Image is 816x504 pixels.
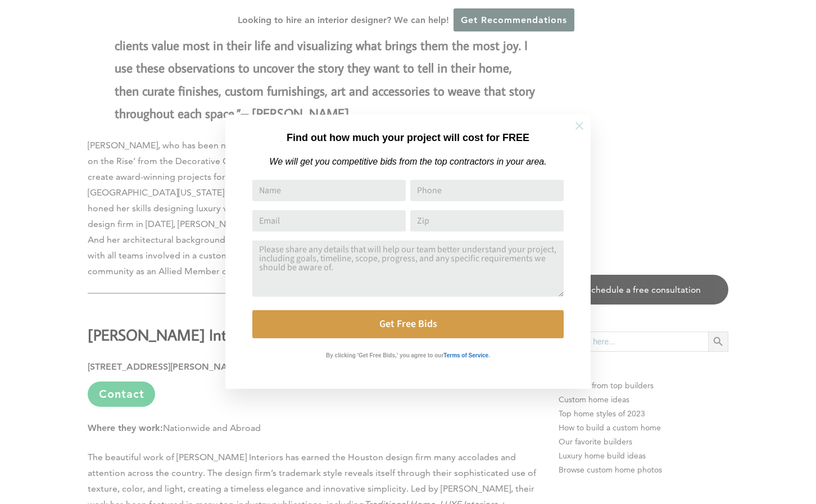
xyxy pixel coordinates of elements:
[287,132,529,143] strong: Find out how much your project will cost for FREE
[410,180,564,201] input: Phone
[269,157,546,166] em: We will get you competitive bids from the top contractors in your area.
[443,349,488,359] a: Terms of Service
[252,310,564,338] button: Get Free Bids
[252,240,564,297] textarea: Comment or Message
[326,352,443,358] strong: By clicking 'Get Free Bids,' you agree to our
[410,210,564,231] input: Zip
[252,210,406,231] input: Email Address
[252,180,406,201] input: Name
[560,106,599,146] button: Close
[443,352,488,358] strong: Terms of Service
[488,352,490,358] strong: .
